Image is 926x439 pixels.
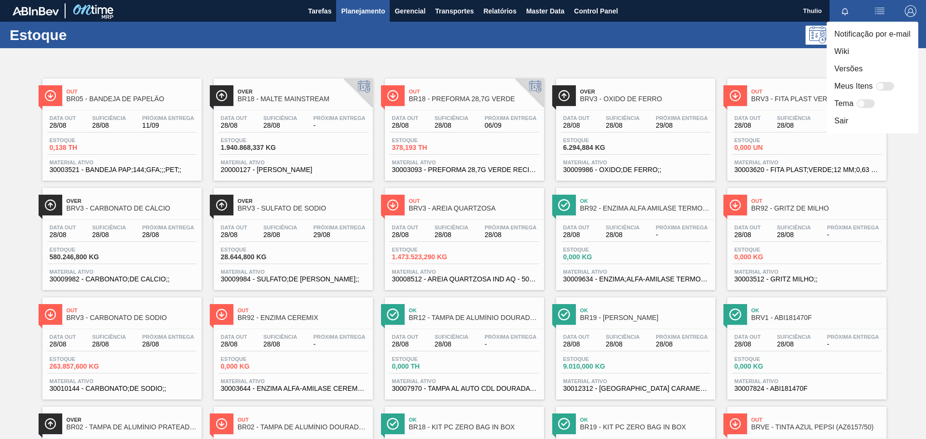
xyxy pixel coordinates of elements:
li: Notificação por e-mail [827,26,918,43]
li: Sair [827,112,918,130]
label: Meus Itens [834,80,873,92]
li: Versões [827,60,918,78]
li: Wiki [827,43,918,60]
label: Tema [834,98,854,109]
